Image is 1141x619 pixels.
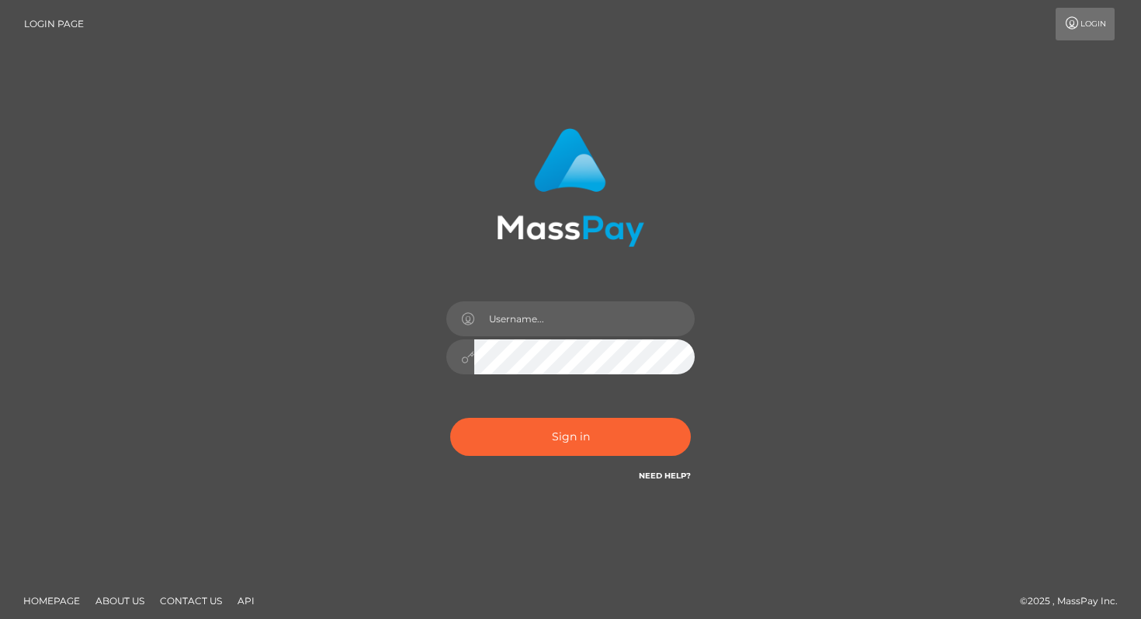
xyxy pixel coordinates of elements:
a: Login Page [24,8,84,40]
a: About Us [89,589,151,613]
a: Contact Us [154,589,228,613]
a: Login [1056,8,1115,40]
div: © 2025 , MassPay Inc. [1020,593,1129,610]
a: API [231,589,261,613]
img: MassPay Login [497,128,644,247]
a: Need Help? [639,471,691,481]
a: Homepage [17,589,86,613]
button: Sign in [450,418,691,456]
input: Username... [474,301,695,336]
